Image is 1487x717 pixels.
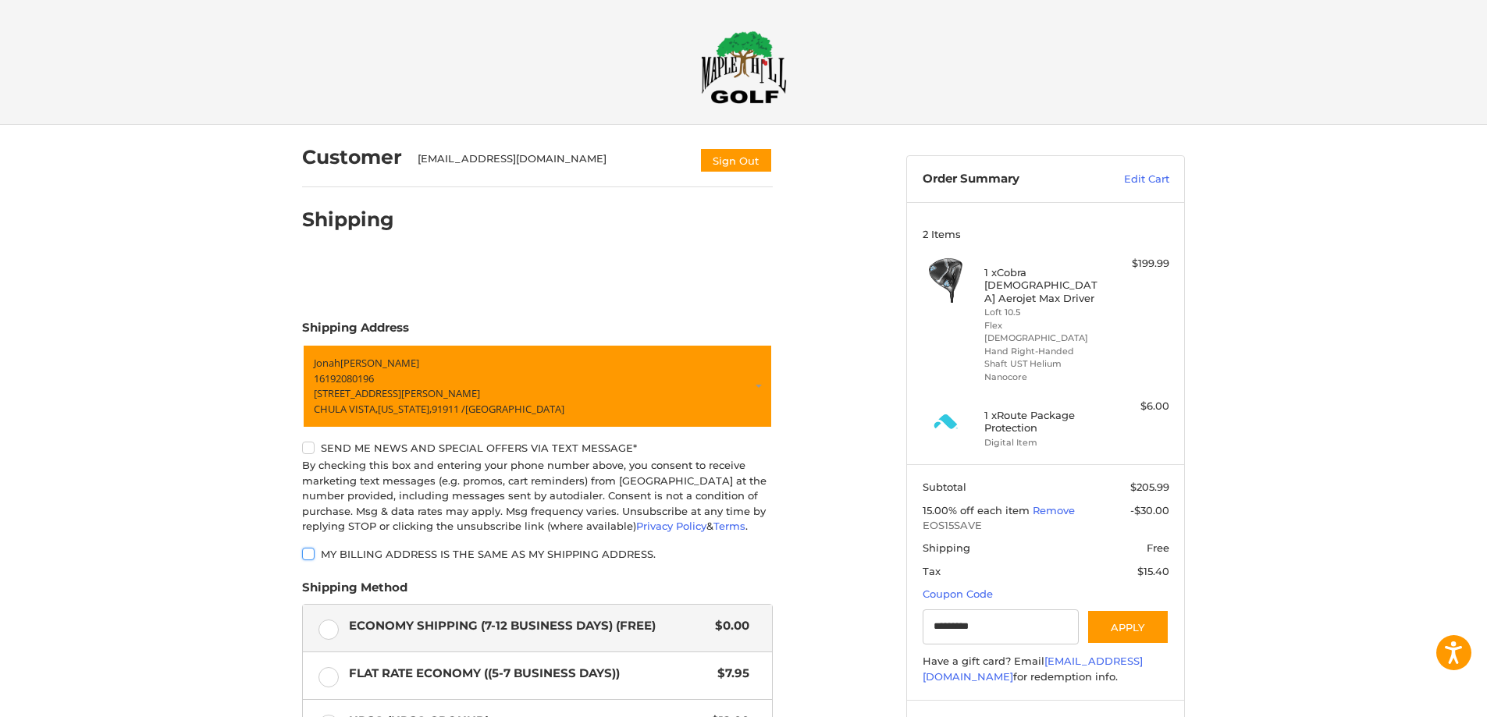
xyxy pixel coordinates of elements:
h3: Order Summary [923,172,1090,187]
legend: Shipping Method [302,579,407,604]
h3: 2 Items [923,228,1169,240]
a: Remove [1033,504,1075,516]
span: $0.00 [707,617,749,635]
h2: Customer [302,145,402,169]
span: Flat Rate Economy ((5-7 Business Days)) [349,665,710,683]
label: Send me news and special offers via text message* [302,442,773,454]
span: Free [1147,541,1169,554]
span: $7.95 [710,665,749,683]
span: 15.00% off each item [923,504,1033,516]
div: $6.00 [1108,399,1169,414]
div: [EMAIL_ADDRESS][DOMAIN_NAME] [418,151,685,173]
li: Digital Item [984,436,1104,449]
h4: 1 x Cobra [DEMOGRAPHIC_DATA] Aerojet Max Driver [984,266,1104,304]
div: Have a gift card? Email for redemption info. [923,654,1169,684]
span: -$30.00 [1130,504,1169,516]
a: Privacy Policy [636,520,706,532]
span: Shipping [923,541,970,554]
a: Edit Cart [1090,172,1169,187]
span: $205.99 [1130,481,1169,493]
li: Flex [DEMOGRAPHIC_DATA] [984,319,1104,345]
div: $199.99 [1108,256,1169,272]
a: Terms [713,520,745,532]
a: [EMAIL_ADDRESS][DOMAIN_NAME] [923,655,1143,683]
span: [US_STATE], [378,401,432,415]
span: 91911 / [432,401,465,415]
legend: Shipping Address [302,319,409,344]
li: Hand Right-Handed [984,345,1104,358]
button: Sign Out [699,147,773,173]
span: EOS15SAVE [923,518,1169,534]
span: Tax [923,565,941,577]
li: Loft 10.5 [984,306,1104,319]
span: Subtotal [923,481,966,493]
a: Coupon Code [923,587,993,600]
label: My billing address is the same as my shipping address. [302,548,773,560]
img: Maple Hill Golf [701,30,787,104]
span: [PERSON_NAME] [340,356,419,370]
span: [STREET_ADDRESS][PERSON_NAME] [314,386,480,400]
div: By checking this box and entering your phone number above, you consent to receive marketing text ... [302,458,773,534]
span: CHULA VISTA, [314,401,378,415]
h4: 1 x Route Package Protection [984,409,1104,435]
span: Economy Shipping (7-12 Business Days) (Free) [349,617,708,635]
span: 16192080196 [314,371,374,385]
span: Jonah [314,356,340,370]
h2: Shipping [302,208,394,232]
span: $15.40 [1137,565,1169,577]
span: [GEOGRAPHIC_DATA] [465,401,564,415]
a: Enter or select a different address [302,344,773,428]
input: Gift Certificate or Coupon Code [923,609,1080,644]
li: Shaft UST Helium Nanocore [984,357,1104,383]
button: Apply [1087,609,1169,644]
